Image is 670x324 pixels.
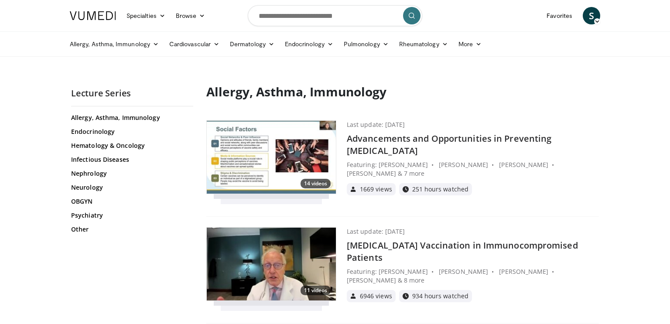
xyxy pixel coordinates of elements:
[71,183,191,192] a: Neurology
[412,186,468,192] span: 251 hours watched
[71,113,191,122] a: Allergy, Asthma, Immunology
[280,35,338,53] a: Endocrinology
[583,7,600,24] a: S
[347,239,599,264] h4: [MEDICAL_DATA] Vaccination in Immunocompromised Patients
[453,35,487,53] a: More
[71,141,191,150] a: Hematology & Oncology
[65,35,164,53] a: Allergy, Asthma, Immunology
[164,35,225,53] a: Cardiovascular
[71,127,191,136] a: Endocrinology
[394,35,453,53] a: Rheumatology
[207,121,336,194] img: Vaccines: New Developments & How to Address Vaccine Hesitancy
[71,211,191,220] a: Psychiatry
[121,7,171,24] a: Specialties
[347,133,599,157] h4: Advancements and Opportunities in Preventing [MEDICAL_DATA]
[206,227,599,302] a: Shingles (Herpes Zoster) Vaccination in Adults: What is the Importance of Vaccination Against Shi...
[70,11,116,20] img: VuMedi Logo
[360,293,392,299] span: 6946 views
[225,35,280,53] a: Dermatology
[248,5,422,26] input: Search topics, interventions
[171,7,211,24] a: Browse
[206,83,386,100] strong: Allergy, Asthma, Immunology
[71,197,191,206] a: OBGYN
[301,286,331,295] p: 11 videos
[360,186,392,192] span: 1669 views
[347,160,599,178] p: Featuring: [PERSON_NAME] • [PERSON_NAME] • [PERSON_NAME] • [PERSON_NAME] & 7 more
[206,120,599,195] a: Vaccines: New Developments & How to Address Vaccine Hesitancy 14 videos Last update: [DATE] Advan...
[347,267,599,285] p: Featuring: [PERSON_NAME] • [PERSON_NAME] • [PERSON_NAME] • [PERSON_NAME] & 8 more
[71,225,191,234] a: Other
[71,169,191,178] a: Nephrology
[338,35,394,53] a: Pulmonology
[347,120,405,129] p: Last update: [DATE]
[207,228,336,301] img: Shingles (Herpes Zoster) Vaccination in Adults: What is the Importance of Vaccination Against Shi...
[301,179,331,188] p: 14 videos
[347,227,405,236] p: Last update: [DATE]
[412,293,468,299] span: 934 hours watched
[541,7,578,24] a: Favorites
[71,88,193,99] h2: Lecture Series
[71,155,191,164] a: Infectious Diseases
